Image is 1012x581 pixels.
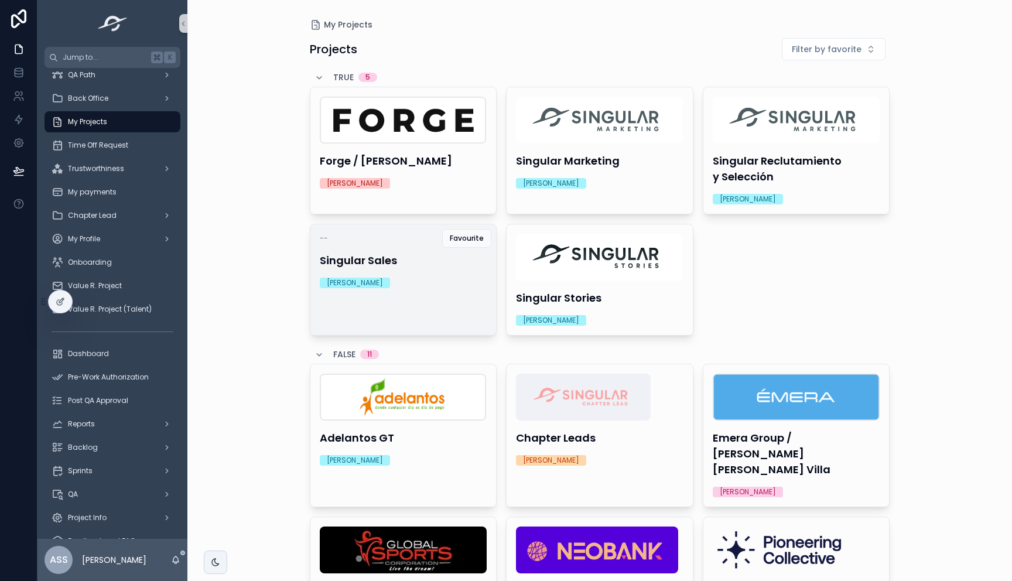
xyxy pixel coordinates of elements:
span: -- [320,234,328,243]
span: Post QA Approval [68,396,128,405]
h4: Forge / [PERSON_NAME] [320,153,487,169]
span: Chapter Lead [68,211,117,220]
button: Select Button [782,38,885,60]
span: K [165,53,175,62]
span: TRUE [333,71,354,83]
a: Singular-Chapter-Lead.pngChapter Leads[PERSON_NAME] [506,364,693,507]
div: [PERSON_NAME] [327,278,383,288]
a: Post QA Approval [45,390,180,411]
div: [PERSON_NAME] [523,315,579,326]
a: Pre-Work Authorization [45,367,180,388]
img: LogosSingular.png [713,374,880,421]
h4: Chapter Leads [516,430,683,446]
span: Value R. Project (Talent) [68,305,152,314]
a: Feedback and FAQ [45,531,180,552]
span: Backlog [68,443,98,452]
a: Trustworthiness [45,158,180,179]
h4: Adelantos GT [320,430,487,446]
span: Project Info [68,513,107,522]
a: Dashboard [45,343,180,364]
div: 5 [365,73,370,82]
h4: Singular Reclutamiento y Selección [713,153,880,184]
a: My Profile [45,228,180,250]
span: My Projects [324,19,372,30]
a: Value R. Project (Talent) [45,299,180,320]
span: Trustworthiness [68,164,124,173]
a: Reports [45,413,180,435]
span: Time Off Request [68,141,128,150]
a: Onboarding [45,252,180,273]
span: Value R. Project [68,281,122,290]
a: Adelantos.pngAdelantos GT[PERSON_NAME] [310,364,497,507]
a: Time Off Request [45,135,180,156]
div: [PERSON_NAME] [327,178,383,189]
span: Reports [68,419,95,429]
span: Pre-Work Authorization [68,372,149,382]
img: Forge.png [320,97,487,143]
a: Backlog [45,437,180,458]
img: Singular-Chapter-Lead.png [516,374,651,421]
img: SMarketing.png [516,97,683,143]
a: LogosSingular.pngEmera Group / [PERSON_NAME] [PERSON_NAME] Villa[PERSON_NAME] [703,364,890,507]
a: --Singular Sales[PERSON_NAME]Favourite [310,224,497,336]
span: Back Office [68,94,108,103]
span: ASS [50,553,68,567]
img: PC—HorizontalStacked—Dark.svg [713,527,850,573]
span: My Profile [68,234,100,244]
a: Sprints [45,460,180,481]
img: Screenshot-2023-06-01-at-16.36.25.png [516,527,678,573]
span: Onboarding [68,258,112,267]
div: [PERSON_NAME] [720,194,776,204]
span: QA [68,490,78,499]
span: My payments [68,187,117,197]
img: App logo [94,14,131,33]
a: Chapter Lead [45,205,180,226]
div: [PERSON_NAME] [720,487,776,497]
div: [PERSON_NAME] [327,455,383,466]
div: 11 [367,350,372,359]
span: Filter by favorite [792,43,861,55]
span: QA Path [68,70,95,80]
span: Jump to... [63,53,146,62]
h4: Singular Sales [320,252,487,268]
img: cropimage9134.webp [320,527,487,573]
a: My payments [45,182,180,203]
span: Feedback and FAQ [68,536,135,546]
a: QA [45,484,180,505]
a: SMarketing.pngSingular Marketing[PERSON_NAME] [506,87,693,214]
a: SMarketing.pngSingular Reclutamiento y Selección[PERSON_NAME] [703,87,890,214]
img: Adelantos.png [320,374,487,421]
p: [PERSON_NAME] [82,554,146,566]
a: My Projects [310,19,372,30]
a: My Projects [45,111,180,132]
h4: Singular Stories [516,290,683,306]
a: QA Path [45,64,180,86]
div: scrollable content [37,68,187,539]
h4: Singular Marketing [516,153,683,169]
img: SMarketing.png [713,97,880,143]
button: Jump to...K [45,47,180,68]
a: SStories.pngSingular Stories[PERSON_NAME] [506,224,693,336]
a: Back Office [45,88,180,109]
div: [PERSON_NAME] [523,178,579,189]
span: Sprints [68,466,93,476]
a: Value R. Project [45,275,180,296]
h4: Emera Group / [PERSON_NAME] [PERSON_NAME] Villa [713,430,880,477]
span: FALSE [333,348,355,360]
span: My Projects [68,117,107,127]
a: Forge.pngForge / [PERSON_NAME][PERSON_NAME] [310,87,497,214]
a: Project Info [45,507,180,528]
button: Favourite [442,229,491,248]
div: [PERSON_NAME] [523,455,579,466]
h1: Projects [310,41,357,57]
span: Dashboard [68,349,109,358]
span: Favourite [450,234,484,243]
img: SStories.png [516,234,683,281]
